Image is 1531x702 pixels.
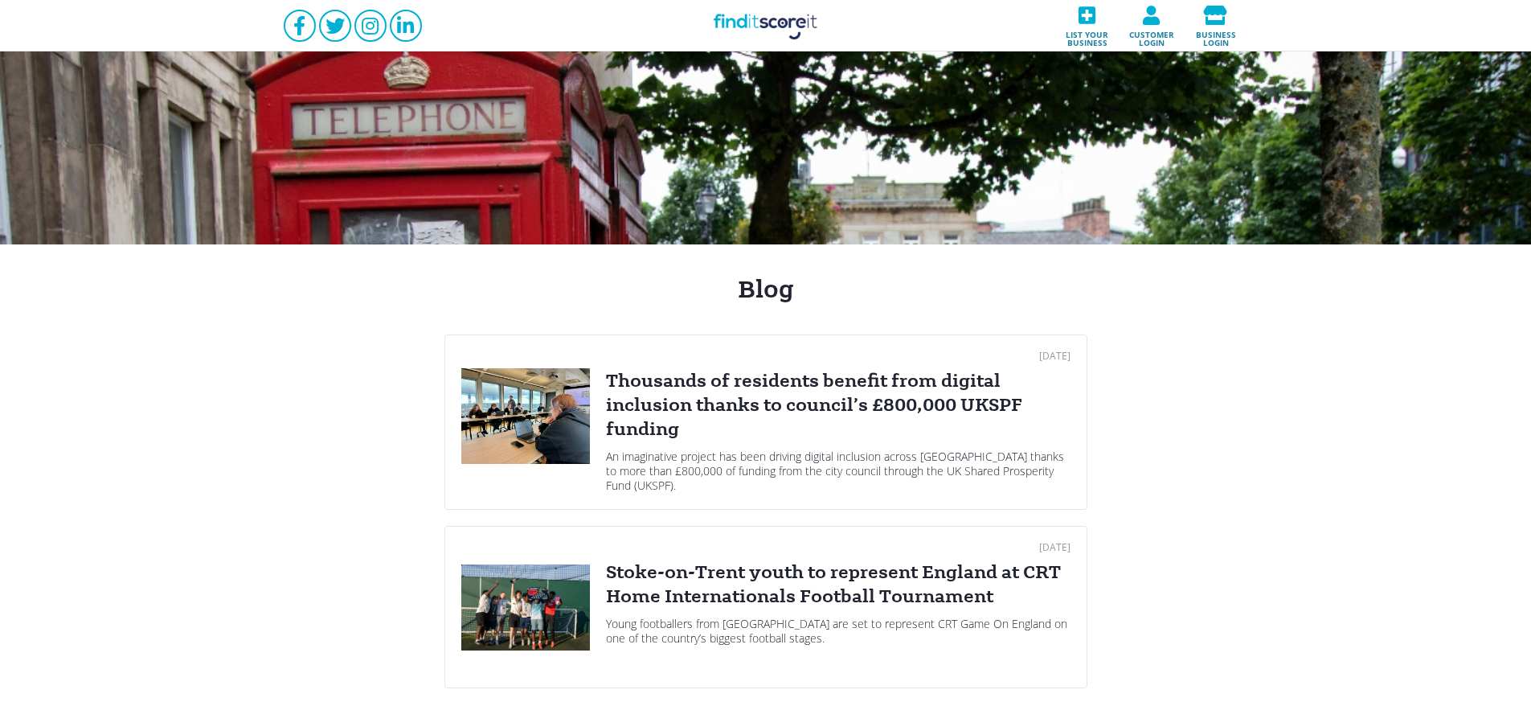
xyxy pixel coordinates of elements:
a: Customer login [1120,1,1184,51]
div: Young footballers from [GEOGRAPHIC_DATA] are set to represent CRT Game On England on one of the c... [606,617,1070,646]
span: List your business [1060,25,1115,47]
a: [DATE]Stoke-on-Trent youth to represent England at CRT Home Internationals Football TournamentYou... [444,526,1087,688]
span: Business login [1189,25,1243,47]
div: [DATE] [606,543,1070,552]
span: Customer login [1124,25,1179,47]
div: Thousands of residents benefit from digital inclusion thanks to council’s £800,000 UKSPF funding [606,369,1070,441]
div: An imaginative project has been driving digital inclusion across [GEOGRAPHIC_DATA] thanks to more... [606,450,1070,493]
div: [DATE] [606,351,1070,361]
a: [DATE]Thousands of residents benefit from digital inclusion thanks to council’s £800,000 UKSPF fu... [444,335,1087,510]
h1: Blog [284,277,1248,302]
div: Stoke-on-Trent youth to represent England at CRT Home Internationals Football Tournament [606,560,1070,609]
a: Business login [1184,1,1248,51]
a: List your business [1055,1,1120,51]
